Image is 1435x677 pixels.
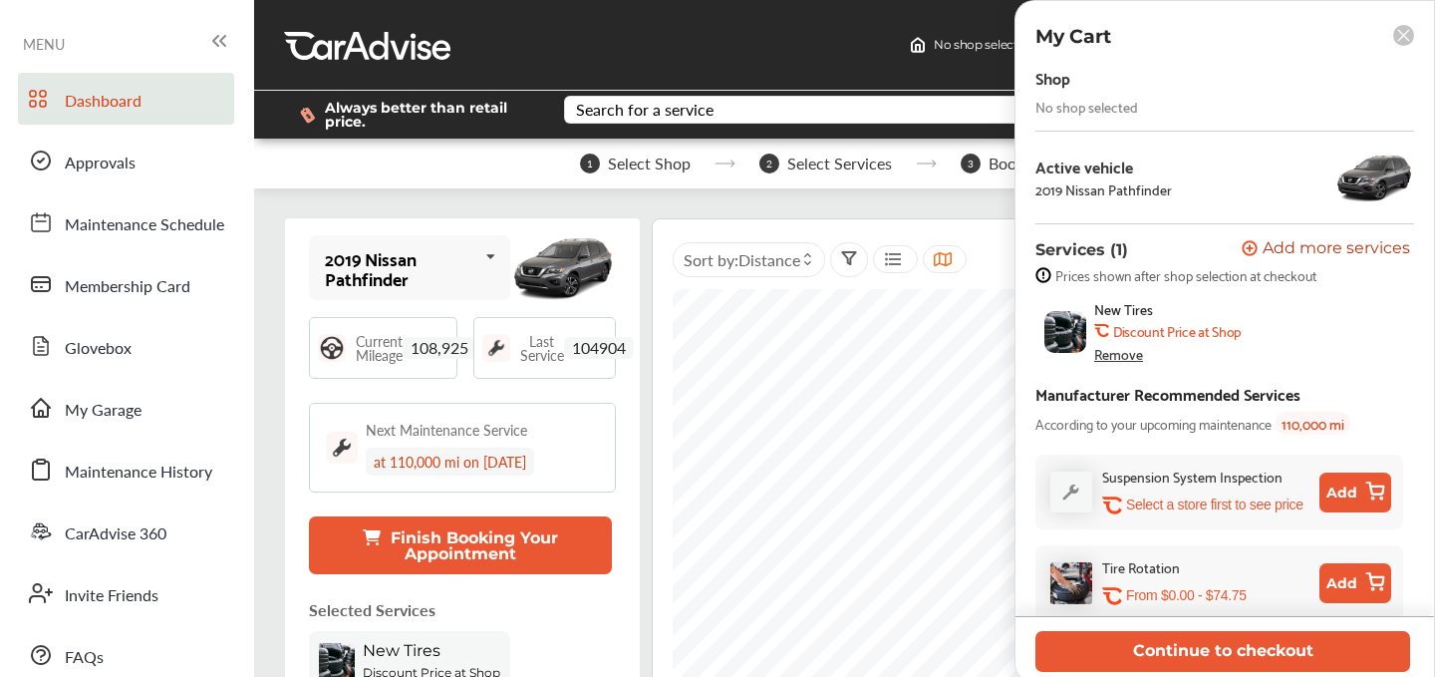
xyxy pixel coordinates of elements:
[18,320,234,372] a: Glovebox
[576,102,714,118] div: Search for a service
[1094,346,1143,362] div: Remove
[356,334,403,362] span: Current Mileage
[1242,240,1410,259] button: Add more services
[1035,25,1111,48] p: My Cart
[1276,412,1350,435] span: 110,000 mi
[1044,311,1086,353] img: new-tires-thumb.jpg
[1035,267,1051,283] img: info-strock.ef5ea3fe.svg
[1094,301,1153,317] span: New Tires
[1242,240,1414,259] a: Add more services
[309,516,612,574] button: Finish Booking Your Appointment
[325,101,532,129] span: Always better than retail price.
[18,73,234,125] a: Dashboard
[1050,562,1092,604] img: tire-rotation-thumb.jpg
[1263,240,1410,259] span: Add more services
[65,336,132,362] span: Glovebox
[65,274,190,300] span: Membership Card
[65,398,142,424] span: My Garage
[684,248,800,271] span: Sort by :
[318,334,346,362] img: steering_logo
[18,567,234,619] a: Invite Friends
[1126,496,1303,514] p: Select a store first to see price
[18,506,234,557] a: CarAdvise 360
[309,598,435,621] p: Selected Services
[23,36,65,52] span: MENU
[1035,99,1138,115] div: No shop selected
[18,382,234,434] a: My Garage
[65,151,136,176] span: Approvals
[608,155,691,172] span: Select Shop
[18,135,234,186] a: Approvals
[961,154,981,173] span: 3
[738,248,800,271] span: Distance
[18,196,234,248] a: Maintenance Schedule
[65,460,212,486] span: Maintenance History
[366,448,534,476] div: at 110,000 mi on [DATE]
[580,154,600,173] span: 1
[1102,555,1180,578] div: Tire Rotation
[65,89,142,115] span: Dashboard
[300,107,315,124] img: dollor_label_vector.a70140d1.svg
[65,645,104,671] span: FAQs
[1126,586,1247,605] p: From $0.00 - $74.75
[910,37,926,53] img: header-home-logo.8d720a4f.svg
[366,420,527,440] div: Next Maintenance Service
[363,641,440,660] span: New Tires
[1035,181,1172,197] div: 2019 Nissan Pathfinder
[934,37,1032,53] span: No shop selected
[1102,465,1283,488] div: Suspension System Inspection
[482,334,510,362] img: maintenance_logo
[325,248,477,288] div: 2019 Nissan Pathfinder
[1334,148,1414,207] img: 13058_st0640_046.jpg
[403,337,476,359] span: 108,925
[18,258,234,310] a: Membership Card
[1050,472,1092,512] img: default_wrench_icon.d1a43860.svg
[1035,64,1070,91] div: Shop
[65,212,224,238] span: Maintenance Schedule
[564,337,634,359] span: 104904
[326,432,358,464] img: maintenance_logo
[1035,631,1410,672] button: Continue to checkout
[1035,380,1300,407] div: Manufacturer Recommended Services
[18,444,234,496] a: Maintenance History
[65,521,166,547] span: CarAdvise 360
[715,160,735,168] img: stepper-arrow.e24c07c6.svg
[916,160,937,168] img: stepper-arrow.e24c07c6.svg
[1319,473,1391,512] button: Add
[1113,323,1241,339] b: Discount Price at Shop
[65,583,158,609] span: Invite Friends
[510,228,616,307] img: mobile_13058_st0640_046.jpg
[1035,158,1172,175] div: Active vehicle
[1319,563,1391,603] button: Add
[520,334,564,362] span: Last Service
[759,154,779,173] span: 2
[1055,267,1316,283] span: Prices shown after shop selection at checkout
[1035,240,1128,259] p: Services (1)
[787,155,892,172] span: Select Services
[1035,412,1272,435] span: According to your upcoming maintenance
[989,155,1120,172] span: Book Appointment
